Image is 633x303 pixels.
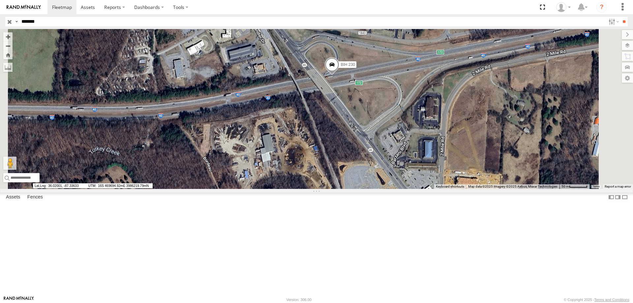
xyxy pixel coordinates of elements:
[608,193,615,202] label: Dock Summary Table to the Left
[436,184,464,189] button: Keyboard shortcuts
[594,298,629,302] a: Terms and Conditions
[561,185,569,188] span: 50 m
[341,62,355,67] span: BIH 230
[606,17,620,26] label: Search Filter Options
[554,2,573,12] div: Nele .
[605,185,631,188] a: Report a map error
[621,193,628,202] label: Hide Summary Table
[3,63,13,72] label: Measure
[24,193,46,202] label: Fences
[564,298,629,302] div: © Copyright 2025 -
[3,50,13,59] button: Zoom Home
[559,184,589,189] button: Map Scale: 50 m per 52 pixels
[3,157,16,170] button: Drag Pegman onto the map to open Street View
[3,193,23,202] label: Assets
[3,32,13,41] button: Zoom in
[622,74,633,83] label: Map Settings
[14,17,19,26] label: Search Query
[596,2,607,13] i: ?
[286,298,312,302] div: Version: 306.00
[7,5,41,10] img: rand-logo.svg
[593,185,600,188] a: Terms (opens in new tab)
[468,185,558,188] span: Map data ©2025 Imagery ©2025 Airbus, Maxar Technologies
[615,193,621,202] label: Dock Summary Table to the Right
[3,41,13,50] button: Zoom out
[33,183,86,188] span: 36.02001, -87.33633
[4,296,34,303] a: Visit our Website
[87,183,153,188] span: 16S 469694.92mE 3986219.79mN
